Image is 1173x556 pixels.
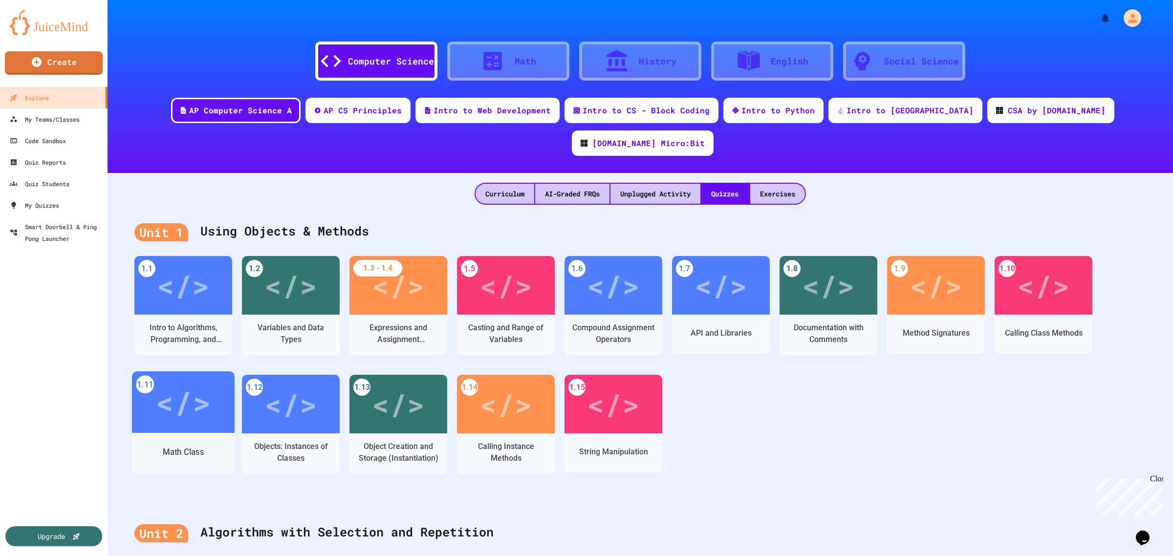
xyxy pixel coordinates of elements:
div: Explore [10,92,49,104]
div: 1.13 [353,379,370,396]
iframe: chat widget [1092,474,1163,516]
div: English [771,55,808,68]
div: Upgrade [38,531,65,541]
div: 1.1 [138,260,155,277]
img: CODE_logo_RGB.png [996,107,1003,114]
div: AI-Graded FRQs [535,184,609,204]
div: Unit 2 [134,524,188,543]
div: Quizzes [701,184,748,204]
div: </> [587,263,640,307]
div: Method Signatures [903,327,970,339]
div: 1.3 - 1.4 [353,260,402,277]
div: </> [372,263,425,307]
iframe: chat widget [1132,517,1163,546]
div: [DOMAIN_NAME] Micro:Bit [592,137,705,149]
div: Exercises [750,184,805,204]
div: 1.14 [461,379,478,396]
div: 1.9 [891,260,908,277]
div: Math Class [163,446,204,458]
div: My Teams/Classes [10,113,80,125]
div: AP CS Principles [324,105,402,116]
img: CODE_logo_RGB.png [581,140,587,147]
div: Intro to Web Development [434,105,551,116]
div: Casting and Range of Variables [464,322,547,345]
div: Chat with us now!Close [4,4,67,62]
div: Code Sandbox [10,135,66,147]
div: 1.6 [568,260,586,277]
div: </> [372,382,425,426]
div: </> [479,382,532,426]
div: 1.8 [783,260,801,277]
div: 1.12 [246,379,263,396]
div: </> [157,263,210,307]
div: Calling Instance Methods [464,441,547,464]
div: Quiz Reports [10,156,66,168]
div: 1.11 [136,376,154,394]
div: Curriculum [476,184,534,204]
div: </> [264,382,317,426]
div: </> [1017,263,1070,307]
div: </> [695,263,747,307]
div: AP Computer Science A [189,105,292,116]
div: Calling Class Methods [1005,327,1083,339]
div: 1.7 [676,260,693,277]
div: My Account [1113,7,1144,29]
div: Compound Assignment Operators [572,322,655,345]
div: Unplugged Activity [610,184,700,204]
div: </> [155,379,211,426]
div: Intro to [GEOGRAPHIC_DATA] [847,105,974,116]
div: Social Science [884,55,959,68]
div: Objects: Instances of Classes [249,441,332,464]
div: Algorithms with Selection and Repetition [134,513,1146,552]
div: Intro to Algorithms, Programming, and Compilers [142,322,225,345]
div: 1.15 [568,379,586,396]
div: My Notifications [1081,10,1113,26]
div: 1.2 [246,260,263,277]
div: History [639,55,676,68]
div: API and Libraries [691,327,752,339]
div: </> [587,382,640,426]
div: </> [479,263,532,307]
div: Documentation with Comments [787,322,870,345]
div: Math [515,55,536,68]
div: </> [910,263,962,307]
div: String Manipulation [579,446,648,458]
div: My Quizzes [10,199,59,211]
div: 1.5 [461,260,478,277]
div: CSA by [DOMAIN_NAME] [1008,105,1106,116]
div: Intro to CS - Block Coding [583,105,710,116]
div: Intro to Python [741,105,815,116]
div: Quiz Students [10,178,69,190]
a: Create [5,51,103,75]
div: Using Objects & Methods [134,212,1146,251]
div: </> [264,263,317,307]
div: Computer Science [348,55,434,68]
div: 1.10 [999,260,1016,277]
div: </> [802,263,855,307]
div: Smart Doorbell & Ping Pong Launcher [10,221,104,244]
div: Unit 1 [134,223,188,242]
div: Object Creation and Storage (Instantiation) [357,441,440,464]
img: logo-orange.svg [10,10,98,35]
div: Expressions and Assignment Statements [357,322,440,345]
div: Variables and Data Types [249,322,332,345]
